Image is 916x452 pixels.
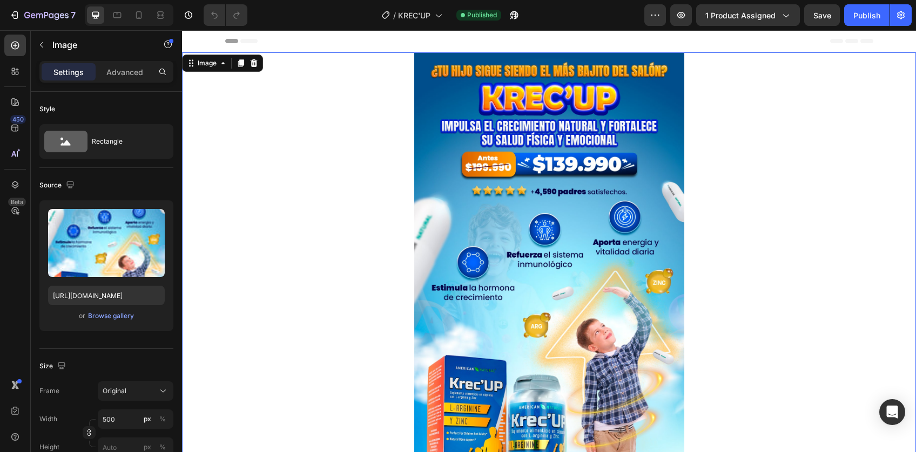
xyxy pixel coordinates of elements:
[705,10,776,21] span: 1 product assigned
[39,386,59,396] label: Frame
[804,4,840,26] button: Save
[159,442,166,452] div: %
[156,413,169,426] button: px
[14,28,37,38] div: Image
[39,178,77,193] div: Source
[71,9,76,22] p: 7
[92,129,158,154] div: Rectangle
[696,4,800,26] button: 1 product assigned
[52,38,144,51] p: Image
[4,4,80,26] button: 7
[144,414,151,424] div: px
[813,11,831,20] span: Save
[79,309,85,322] span: or
[141,413,154,426] button: %
[39,359,68,374] div: Size
[844,4,890,26] button: Publish
[53,66,84,78] p: Settings
[879,399,905,425] div: Open Intercom Messenger
[398,10,430,21] span: KREC'UP
[144,442,151,452] div: px
[159,414,166,424] div: %
[39,104,55,114] div: Style
[87,311,134,321] button: Browse gallery
[39,414,57,424] label: Width
[98,381,173,401] button: Original
[182,30,916,452] iframe: Design area
[853,10,880,21] div: Publish
[106,66,143,78] p: Advanced
[103,386,126,396] span: Original
[393,10,396,21] span: /
[39,442,59,452] label: Height
[48,286,165,305] input: https://example.com/image.jpg
[204,4,247,26] div: Undo/Redo
[48,209,165,277] img: preview-image
[8,198,26,206] div: Beta
[467,10,497,20] span: Published
[98,409,173,429] input: px%
[88,311,134,321] div: Browse gallery
[10,115,26,124] div: 450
